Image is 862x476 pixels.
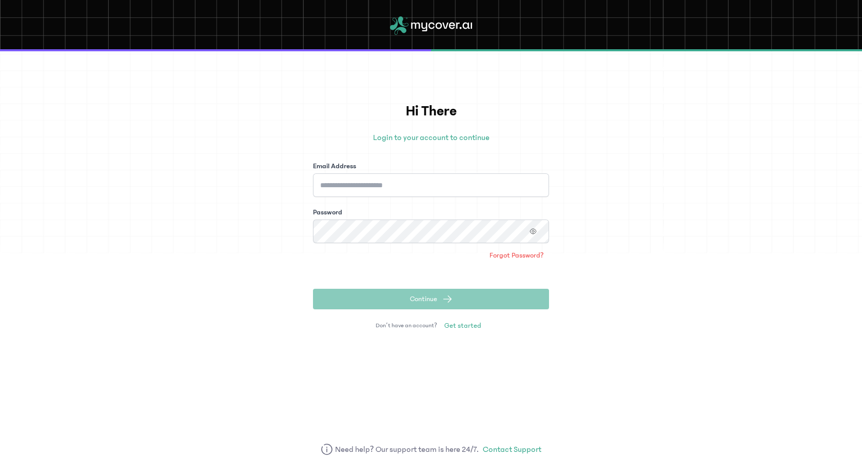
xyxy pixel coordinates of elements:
[489,250,544,261] span: Forgot Password?
[335,443,479,455] span: Need help? Our support team is here 24/7.
[313,207,342,217] label: Password
[439,318,486,334] a: Get started
[313,289,549,309] button: Continue
[313,131,549,144] p: Login to your account to continue
[444,321,481,331] span: Get started
[410,294,437,304] span: Continue
[313,101,549,122] h1: Hi There
[483,443,541,455] a: Contact Support
[484,247,549,264] a: Forgot Password?
[376,322,437,330] span: Don’t have an account?
[313,161,356,171] label: Email Address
